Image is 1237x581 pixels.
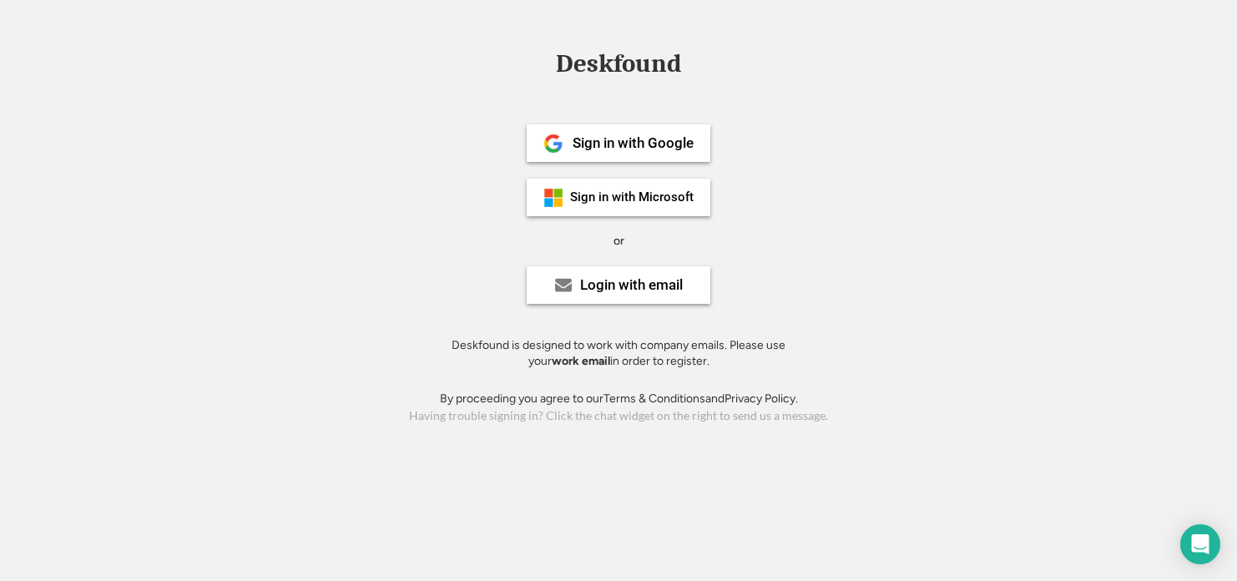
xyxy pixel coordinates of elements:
[552,354,610,368] strong: work email
[543,134,563,154] img: 1024px-Google__G__Logo.svg.png
[613,233,624,250] div: or
[573,136,694,150] div: Sign in with Google
[603,392,705,406] a: Terms & Conditions
[431,337,806,370] div: Deskfound is designed to work with company emails. Please use your in order to register.
[548,51,689,77] div: Deskfound
[440,391,798,407] div: By proceeding you agree to our and
[725,392,798,406] a: Privacy Policy.
[1180,524,1220,564] div: Open Intercom Messenger
[570,191,694,204] div: Sign in with Microsoft
[543,188,563,208] img: ms-symbollockup_mssymbol_19.png
[580,278,683,292] div: Login with email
